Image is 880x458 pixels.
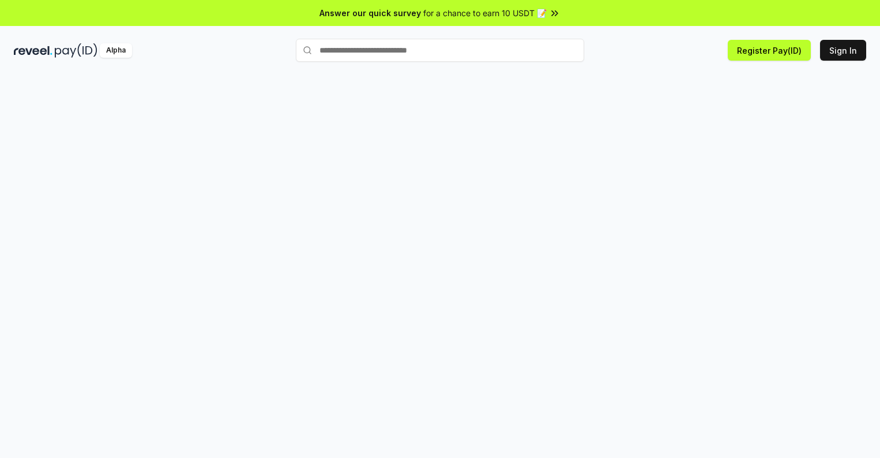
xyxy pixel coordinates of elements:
[14,43,52,58] img: reveel_dark
[100,43,132,58] div: Alpha
[728,40,811,61] button: Register Pay(ID)
[820,40,866,61] button: Sign In
[55,43,97,58] img: pay_id
[319,7,421,19] span: Answer our quick survey
[423,7,547,19] span: for a chance to earn 10 USDT 📝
